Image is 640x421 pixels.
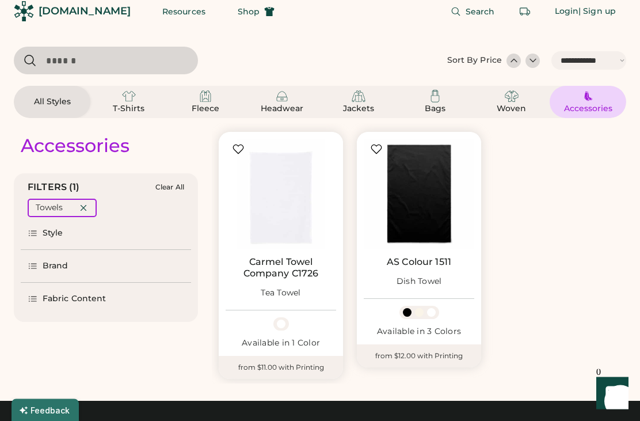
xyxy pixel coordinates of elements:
[43,261,68,272] div: Brand
[226,338,336,350] div: Available in 1 Color
[226,257,336,280] a: Carmel Towel Company C1726
[199,90,212,104] img: Fleece Icon
[428,90,442,104] img: Bags Icon
[578,6,616,18] div: | Sign up
[562,104,614,115] div: Accessories
[409,104,461,115] div: Bags
[148,1,219,24] button: Resources
[26,97,78,108] div: All Styles
[36,203,63,214] div: Towels
[43,294,106,305] div: Fabric Content
[155,184,184,192] div: Clear All
[466,8,495,16] span: Search
[364,139,474,250] img: AS Colour 1511 Dish Towel
[513,1,536,24] button: Retrieve an order
[256,104,308,115] div: Headwear
[219,356,343,380] div: from $11.00 with Printing
[103,104,155,115] div: T-Shirts
[364,327,474,338] div: Available in 3 Colors
[333,104,384,115] div: Jackets
[224,1,288,24] button: Shop
[357,345,481,368] div: from $12.00 with Printing
[238,8,260,16] span: Shop
[261,288,300,299] div: Tea Towel
[555,6,579,18] div: Login
[180,104,231,115] div: Fleece
[585,369,635,419] iframe: Front Chat
[437,1,509,24] button: Search
[352,90,365,104] img: Jackets Icon
[397,276,442,288] div: Dish Towel
[21,135,129,158] div: Accessories
[505,90,519,104] img: Woven Icon
[14,2,34,22] img: Rendered Logo - Screens
[581,90,595,104] img: Accessories Icon
[226,139,336,250] img: Carmel Towel Company C1726 Tea Towel
[122,90,136,104] img: T-Shirts Icon
[447,55,502,67] div: Sort By Price
[28,181,80,195] div: FILTERS (1)
[43,228,63,240] div: Style
[387,257,451,268] a: AS Colour 1511
[486,104,538,115] div: Woven
[39,5,131,19] div: [DOMAIN_NAME]
[275,90,289,104] img: Headwear Icon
